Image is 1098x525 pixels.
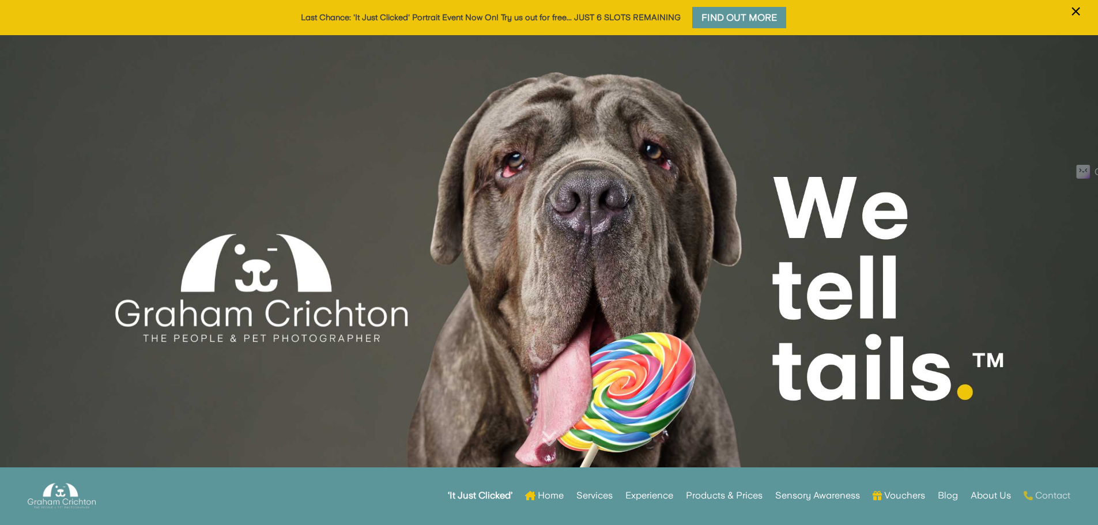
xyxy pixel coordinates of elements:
[525,473,564,518] a: Home
[689,4,789,31] a: Find Out More
[1024,473,1070,518] a: Contact
[938,473,958,518] a: Blog
[576,473,613,518] a: Services
[775,473,860,518] a: Sensory Awareness
[971,473,1011,518] a: About Us
[1065,2,1086,36] button: ×
[873,473,925,518] a: Vouchers
[686,473,763,518] a: Products & Prices
[28,480,96,512] img: Graham Crichton Photography Logo - Graham Crichton - Belfast Family & Pet Photography Studio
[301,13,681,22] a: Last Chance: 'It Just Clicked' Portrait Event Now On! Try us out for free... JUST 6 SLOTS REMAINING
[448,473,512,518] a: ‘It Just Clicked’
[625,473,673,518] a: Experience
[1070,1,1081,22] span: ×
[448,492,512,500] strong: ‘It Just Clicked’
